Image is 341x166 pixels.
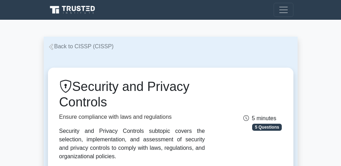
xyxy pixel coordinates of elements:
span: 5 Questions [252,124,282,131]
h1: Security and Privacy Controls [59,79,205,110]
button: Toggle navigation [274,3,293,17]
span: 5 minutes [243,115,276,121]
p: Ensure compliance with laws and regulations [59,113,205,121]
a: Back to CISSP (CISSP) [48,43,114,49]
div: Security and Privacy Controls subtopic covers the selection, implementation, and assessment of se... [59,127,205,161]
